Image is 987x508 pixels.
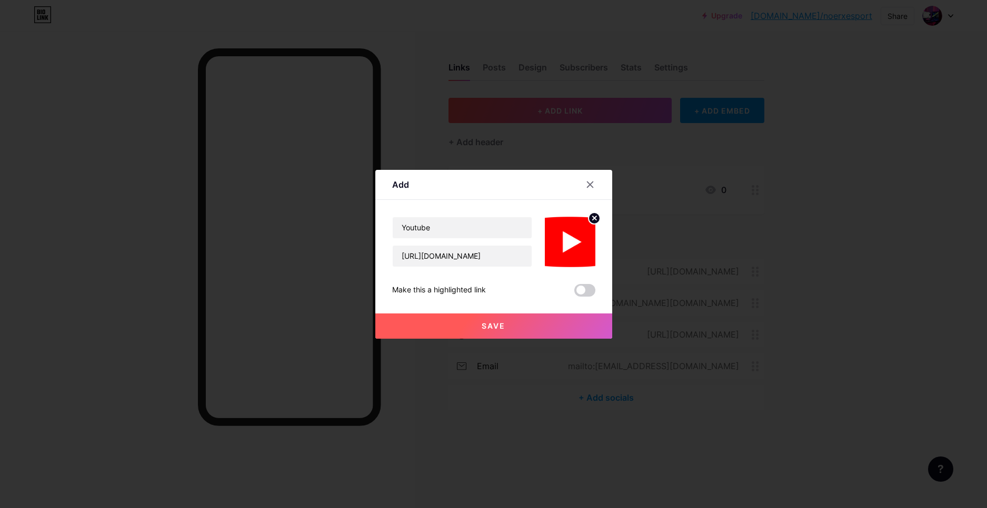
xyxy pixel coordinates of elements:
input: URL [393,246,532,267]
img: link_thumbnail [545,217,595,267]
span: Save [482,321,505,330]
input: Title [393,217,532,238]
div: Make this a highlighted link [392,284,486,297]
div: Add [392,178,409,191]
button: Save [375,313,612,339]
